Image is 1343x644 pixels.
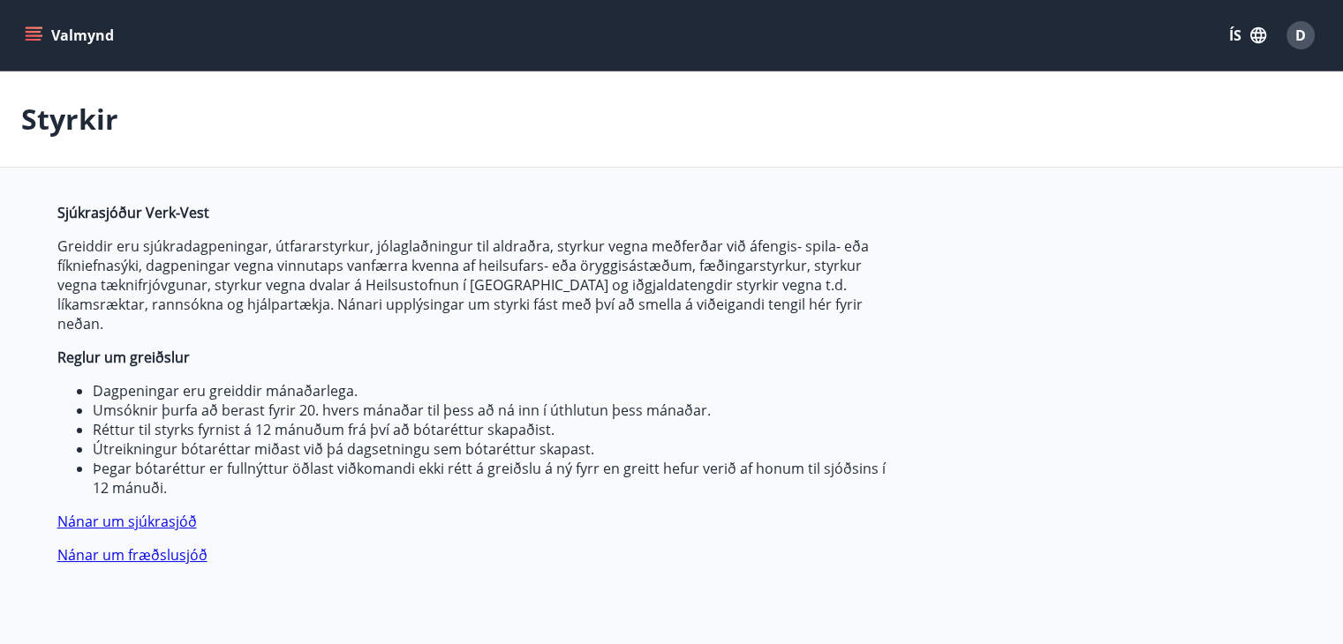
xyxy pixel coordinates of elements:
p: Styrkir [21,100,118,139]
li: Dagpeningar eru greiddir mánaðarlega. [93,381,891,401]
li: Þegar bótaréttur er fullnýttur öðlast viðkomandi ekki rétt á greiðslu á ný fyrr en greitt hefur v... [93,459,891,498]
button: D [1279,14,1322,56]
strong: Sjúkrasjóður Verk-Vest [57,203,209,222]
a: Nánar um fræðslusjóð [57,545,207,565]
li: Umsóknir þurfa að berast fyrir 20. hvers mánaðar til þess að ná inn í úthlutun þess mánaðar. [93,401,891,420]
li: Útreikningur bótaréttar miðast við þá dagsetningu sem bótaréttur skapast. [93,439,891,459]
li: Réttur til styrks fyrnist á 12 mánuðum frá því að bótaréttur skapaðist. [93,420,891,439]
button: ÍS [1219,19,1276,51]
button: menu [21,19,121,51]
a: Nánar um sjúkrasjóð [57,512,197,531]
span: D [1295,26,1306,45]
p: Greiddir eru sjúkradagpeningar, útfararstyrkur, jólaglaðningur til aldraðra, styrkur vegna meðfer... [57,236,891,333]
strong: Reglur um greiðslur [57,348,190,367]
